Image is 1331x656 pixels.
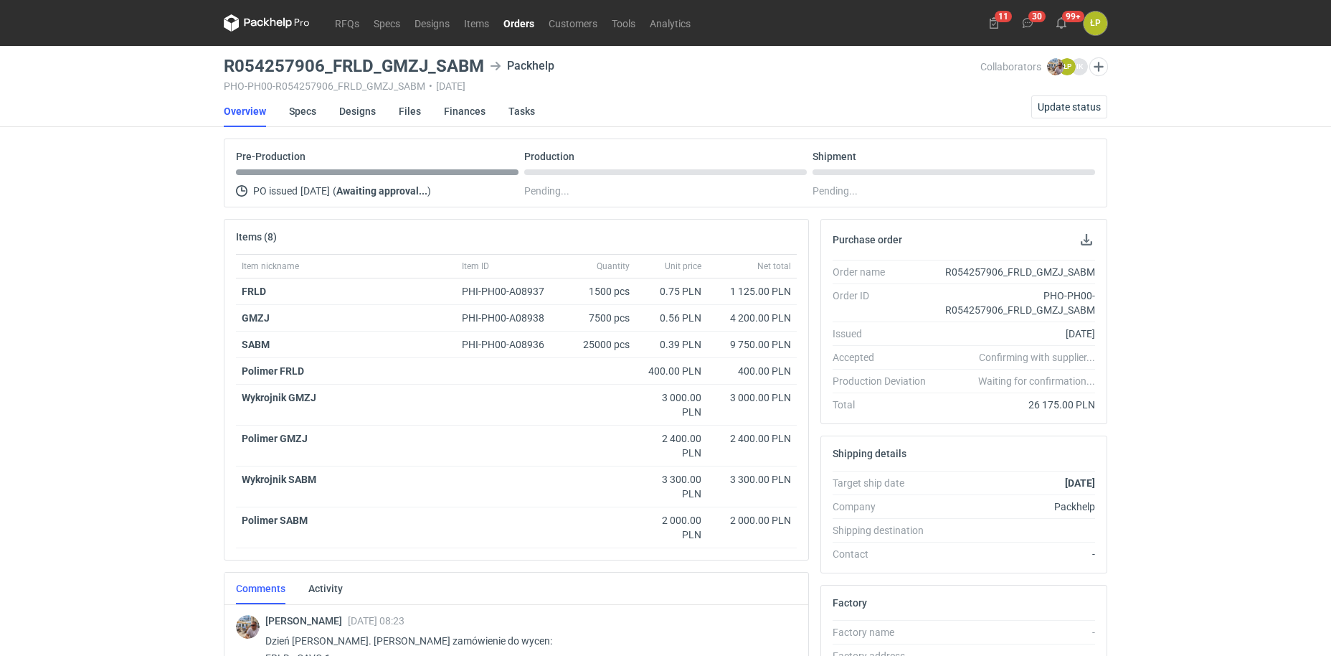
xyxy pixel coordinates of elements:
[462,261,489,272] span: Item ID
[328,14,366,32] a: RFQs
[348,615,404,627] span: [DATE] 08:23
[1038,102,1101,112] span: Update status
[224,57,484,75] h3: R054257906_FRLD_GMZJ_SABM
[265,615,348,627] span: [PERSON_NAME]
[641,390,701,419] div: 3 000.00 PLN
[1071,58,1088,75] figcaption: IK
[308,573,343,604] a: Activity
[641,337,701,352] div: 0.39 PLN
[643,14,698,32] a: Analytics
[641,513,701,542] div: 2 000.00 PLN
[713,513,791,528] div: 2 000.00 PLN
[813,182,1095,200] div: Pending...
[1031,95,1107,118] button: Update status
[462,311,558,325] div: PHI-PH00-A08938
[605,14,643,32] a: Tools
[597,261,630,272] span: Quantity
[457,14,496,32] a: Items
[242,261,299,272] span: Item nickname
[462,337,558,352] div: PHI-PH00-A08936
[1047,58,1064,75] img: Michał Palasek
[833,476,937,490] div: Target ship date
[713,390,791,405] div: 3 000.00 PLN
[833,500,937,514] div: Company
[236,151,305,162] p: Pre-Production
[937,625,1095,639] div: -
[713,284,791,299] div: 1 125.00 PLN
[980,61,1041,72] span: Collaborators
[665,261,701,272] span: Unit price
[833,597,867,609] h2: Factory
[757,261,791,272] span: Net total
[242,365,304,377] strong: Polimer FRLD
[366,14,407,32] a: Specs
[242,286,266,297] a: FRLD
[713,364,791,378] div: 400.00 PLN
[242,515,308,526] strong: Polimer SABM
[1016,11,1039,34] button: 30
[242,474,316,485] strong: Wykrojnik SABM
[937,398,1095,412] div: 26 175.00 PLN
[937,547,1095,561] div: -
[236,573,285,604] a: Comments
[713,431,791,446] div: 2 400.00 PLN
[833,234,902,245] h2: Purchase order
[407,14,457,32] a: Designs
[524,182,569,200] span: Pending...
[1065,477,1095,489] strong: [DATE]
[641,284,701,299] div: 0.75 PLN
[1084,11,1107,35] button: ŁP
[937,327,1095,341] div: [DATE]
[713,472,791,487] div: 3 300.00 PLN
[336,185,427,197] strong: Awaiting approval...
[1050,11,1073,34] button: 99+
[833,448,906,459] h2: Shipping details
[833,265,937,279] div: Order name
[300,182,330,200] span: [DATE]
[564,332,635,358] div: 25000 pcs
[833,625,937,639] div: Factory name
[242,392,316,403] strong: Wykrojnik GMZJ
[641,472,701,501] div: 3 300.00 PLN
[833,547,937,561] div: Contact
[833,350,937,365] div: Accepted
[833,327,937,341] div: Issued
[444,95,485,127] a: Finances
[242,312,270,324] a: GMZJ
[496,14,541,32] a: Orders
[1084,11,1107,35] div: Łukasz Postawa
[490,57,554,75] div: Packhelp
[541,14,605,32] a: Customers
[982,11,1005,34] button: 11
[427,185,431,197] span: )
[1089,57,1108,76] button: Edit collaborators
[833,523,937,538] div: Shipping destination
[462,284,558,299] div: PHI-PH00-A08937
[813,151,856,162] p: Shipment
[713,311,791,325] div: 4 200.00 PLN
[524,151,574,162] p: Production
[224,80,980,92] div: PHO-PH00-R054257906_FRLD_GMZJ_SABM [DATE]
[339,95,376,127] a: Designs
[508,95,535,127] a: Tasks
[242,433,308,444] strong: Polimer GMZJ
[333,185,336,197] span: (
[1058,58,1076,75] figcaption: ŁP
[833,374,937,388] div: Production Deviation
[236,615,260,639] img: Michał Palasek
[978,374,1095,388] em: Waiting for confirmation...
[979,352,1095,363] em: Confirming with supplier...
[224,14,310,32] svg: Packhelp Pro
[242,339,270,350] a: SABM
[289,95,316,127] a: Specs
[236,231,277,243] h2: Items (8)
[641,311,701,325] div: 0.56 PLN
[833,289,937,317] div: Order ID
[564,305,635,332] div: 7500 pcs
[564,278,635,305] div: 1500 pcs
